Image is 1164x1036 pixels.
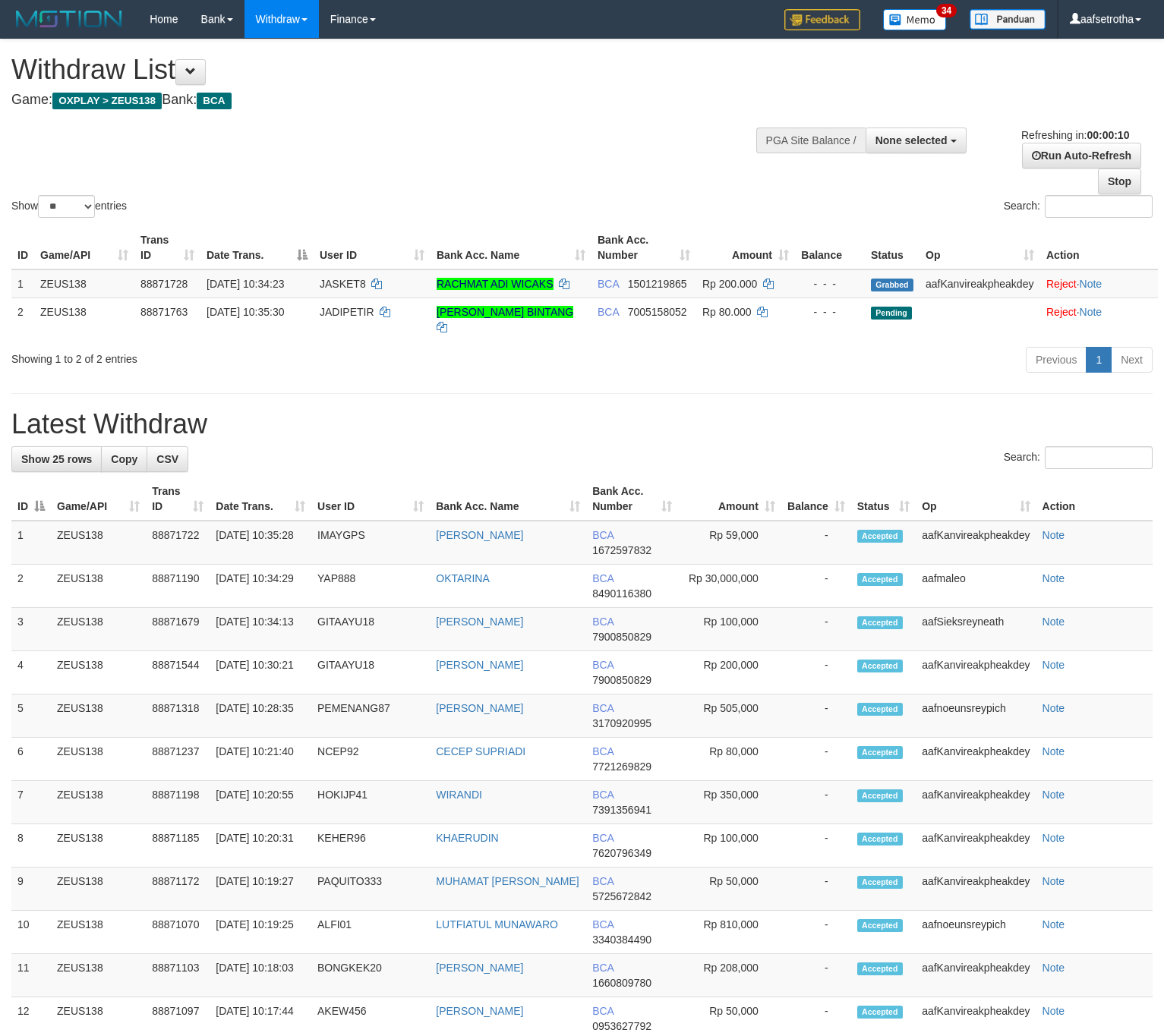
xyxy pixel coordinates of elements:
a: Note [1080,278,1102,290]
td: 9 [11,868,51,911]
img: Feedback.jpg [784,9,860,30]
td: [DATE] 10:20:31 [210,824,311,868]
th: Bank Acc. Name: activate to sort column ascending [430,477,586,521]
span: Copy 3170920995 to clipboard [592,717,651,729]
td: [DATE] 10:28:35 [210,694,311,738]
h4: Game: Bank: [11,93,761,108]
span: Accepted [857,616,903,629]
td: aafKanvireakpheakdey [916,738,1036,781]
td: [DATE] 10:35:28 [210,521,311,565]
span: Accepted [857,703,903,716]
td: aafKanvireakpheakdey [916,824,1036,868]
td: BONGKEK20 [311,954,430,997]
th: User ID: activate to sort column ascending [314,226,431,269]
td: GITAAYU18 [311,651,430,694]
td: ZEUS138 [51,738,146,781]
span: Copy 8490116380 to clipboard [592,587,651,600]
a: OKTARINA [436,572,490,584]
th: Bank Acc. Number: activate to sort column ascending [586,477,678,521]
td: GITAAYU18 [311,608,430,651]
div: - - - [801,276,859,291]
a: Stop [1098,168,1141,194]
td: 1 [11,269,34,298]
td: · [1040,298,1158,341]
td: NCEP92 [311,738,430,781]
span: Accepted [857,746,903,759]
td: ZEUS138 [51,694,146,738]
span: BCA [592,745,614,757]
span: BCA [592,1005,614,1017]
td: PAQUITO333 [311,868,430,911]
span: Show 25 rows [21,453,92,465]
td: [DATE] 10:19:27 [210,868,311,911]
span: BCA [592,616,614,628]
span: Accepted [857,833,903,845]
td: [DATE] 10:34:29 [210,565,311,608]
th: Bank Acc. Number: activate to sort column ascending [591,226,696,269]
div: Showing 1 to 2 of 2 entries [11,345,474,367]
a: [PERSON_NAME] [436,962,523,974]
span: Accepted [857,1006,903,1019]
select: Showentries [38,195,95,218]
td: Rp 59,000 [678,521,781,565]
a: Note [1043,702,1065,714]
a: RACHMAT ADI WICAKS [437,278,554,290]
td: Rp 505,000 [678,694,781,738]
td: YAP888 [311,565,430,608]
td: KEHER96 [311,824,430,868]
td: 88871544 [146,651,210,694]
a: Reject [1046,306,1077,318]
td: ZEUS138 [51,608,146,651]
a: Note [1043,572,1065,584]
span: Copy [111,453,137,465]
td: Rp 30,000,000 [678,565,781,608]
td: ZEUS138 [34,269,134,298]
td: aafnoeunsreypich [916,911,1036,954]
span: Copy 1660809780 to clipboard [592,977,651,989]
td: - [781,824,851,868]
td: 88871185 [146,824,210,868]
th: ID: activate to sort column descending [11,477,51,521]
a: Note [1043,832,1065,844]
td: 88871172 [146,868,210,911]
th: Op: activate to sort column ascending [916,477,1036,521]
span: Copy 7900850829 to clipboard [592,674,651,686]
td: Rp 810,000 [678,911,781,954]
td: 7 [11,781,51,824]
td: Rp 50,000 [678,868,781,911]
a: Note [1043,875,1065,887]
div: - - - [801,304,859,320]
span: BCA [197,93,231,109]
span: Pending [871,307,912,320]
label: Search: [1004,195,1153,218]
img: MOTION_logo.png [11,8,127,30]
td: - [781,738,851,781]
td: ZEUS138 [51,651,146,694]
td: 88871190 [146,565,210,608]
label: Show entries [11,195,127,218]
td: Rp 200,000 [678,651,781,694]
th: ID [11,226,34,269]
td: aafKanvireakpheakdey [916,521,1036,565]
td: - [781,694,851,738]
a: [PERSON_NAME] [436,616,523,628]
td: 8 [11,824,51,868]
th: Action [1036,477,1153,521]
td: 4 [11,651,51,694]
input: Search: [1045,195,1153,218]
a: Note [1080,306,1102,318]
span: Rp 200.000 [702,278,757,290]
span: Copy 7900850829 to clipboard [592,631,651,643]
span: Accepted [857,919,903,932]
td: 3 [11,608,51,651]
td: Rp 100,000 [678,608,781,651]
td: 88871318 [146,694,210,738]
span: Grabbed [871,279,913,291]
span: Copy 0953627792 to clipboard [592,1020,651,1032]
img: panduan.png [970,9,1046,30]
td: [DATE] 10:19:25 [210,911,311,954]
td: - [781,911,851,954]
td: ALFI01 [311,911,430,954]
th: User ID: activate to sort column ascending [311,477,430,521]
th: Balance: activate to sort column ascending [781,477,851,521]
